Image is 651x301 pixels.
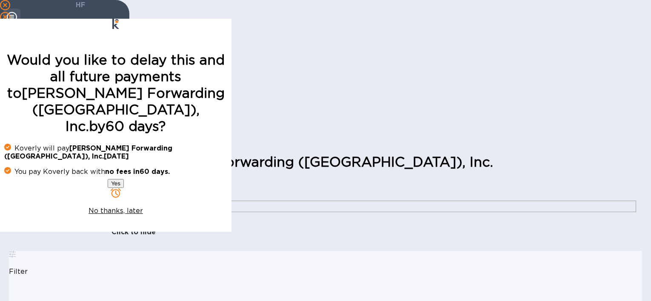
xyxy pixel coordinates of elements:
[108,179,124,188] button: Yes
[89,207,143,215] u: No thanks, later
[4,167,227,176] p: You pay Koverly back with
[111,180,120,187] span: Yes
[4,51,227,134] h1: Would you like to delay this and all future payments to [PERSON_NAME] Forwarding ([GEOGRAPHIC_DAT...
[105,168,170,176] b: no fees in 60 days .
[4,144,227,160] p: Koverly will pay
[4,144,172,160] b: [PERSON_NAME] Forwarding ([GEOGRAPHIC_DATA]), Inc. [DATE]
[102,36,129,43] b: Pay in 60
